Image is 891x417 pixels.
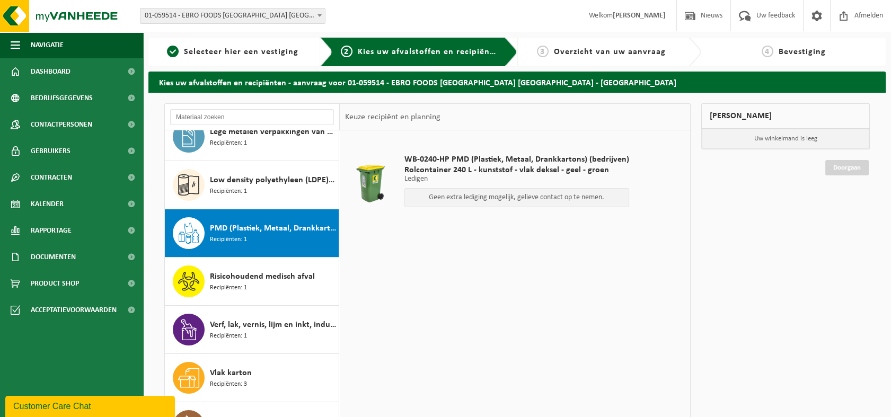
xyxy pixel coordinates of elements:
[170,109,334,125] input: Materiaal zoeken
[537,46,549,57] span: 3
[167,46,179,57] span: 1
[165,306,339,354] button: Verf, lak, vernis, lijm en inkt, industrieel in kleinverpakking Recipiënten: 1
[165,113,339,161] button: Lege metalen verpakkingen van gevaarlijke stoffen Recipiënten: 1
[5,394,177,417] iframe: chat widget
[148,72,886,92] h2: Kies uw afvalstoffen en recipiënten - aanvraag voor 01-059514 - EBRO FOODS [GEOGRAPHIC_DATA] [GEO...
[165,258,339,306] button: Risicohoudend medisch afval Recipiënten: 1
[140,8,325,23] span: 01-059514 - EBRO FOODS BELGIUM NV - MERKSEM
[404,175,629,183] p: Ledigen
[701,103,870,129] div: [PERSON_NAME]
[210,270,315,283] span: Risicohoudend medisch afval
[613,12,666,20] strong: [PERSON_NAME]
[31,217,72,244] span: Rapportage
[31,111,92,138] span: Contactpersonen
[210,367,252,379] span: Vlak karton
[31,244,76,270] span: Documenten
[31,138,70,164] span: Gebruikers
[210,187,247,197] span: Recipiënten: 1
[165,209,339,258] button: PMD (Plastiek, Metaal, Drankkartons) (bedrijven) Recipiënten: 1
[210,126,336,138] span: Lege metalen verpakkingen van gevaarlijke stoffen
[210,331,247,341] span: Recipiënten: 1
[165,354,339,402] button: Vlak karton Recipiënten: 3
[31,164,72,191] span: Contracten
[210,318,336,331] span: Verf, lak, vernis, lijm en inkt, industrieel in kleinverpakking
[31,191,64,217] span: Kalender
[341,46,352,57] span: 2
[31,58,70,85] span: Dashboard
[340,104,446,130] div: Keuze recipiënt en planning
[404,165,629,175] span: Rolcontainer 240 L - kunststof - vlak deksel - geel - groen
[165,161,339,209] button: Low density polyethyleen (LDPE) folie, los, naturel/gekleurd (80/20) Recipiënten: 1
[31,270,79,297] span: Product Shop
[140,8,325,24] span: 01-059514 - EBRO FOODS BELGIUM NV - MERKSEM
[210,235,247,245] span: Recipiënten: 1
[154,46,312,58] a: 1Selecteer hier een vestiging
[31,297,117,323] span: Acceptatievoorwaarden
[825,160,869,175] a: Doorgaan
[31,32,64,58] span: Navigatie
[762,46,773,57] span: 4
[210,138,247,148] span: Recipiënten: 1
[210,283,247,293] span: Recipiënten: 1
[210,222,336,235] span: PMD (Plastiek, Metaal, Drankkartons) (bedrijven)
[554,48,666,56] span: Overzicht van uw aanvraag
[404,154,629,165] span: WB-0240-HP PMD (Plastiek, Metaal, Drankkartons) (bedrijven)
[31,85,93,111] span: Bedrijfsgegevens
[210,379,247,389] span: Recipiënten: 3
[702,129,869,149] p: Uw winkelmand is leeg
[210,174,336,187] span: Low density polyethyleen (LDPE) folie, los, naturel/gekleurd (80/20)
[184,48,298,56] span: Selecteer hier een vestiging
[358,48,504,56] span: Kies uw afvalstoffen en recipiënten
[410,194,623,201] p: Geen extra lediging mogelijk, gelieve contact op te nemen.
[779,48,826,56] span: Bevestiging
